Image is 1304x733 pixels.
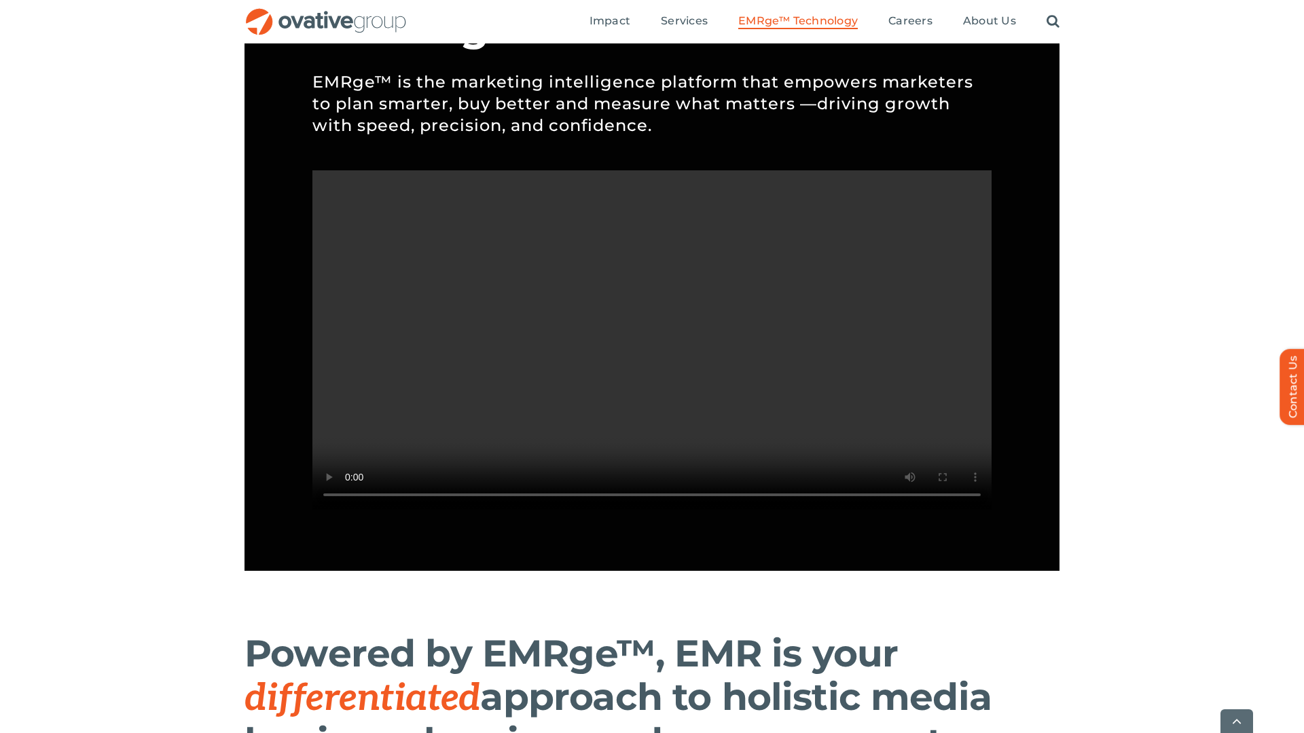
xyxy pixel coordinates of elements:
video: Sorry, your browser doesn't support embedded videos. [312,170,992,510]
a: Search [1047,14,1059,29]
a: About Us [963,14,1016,29]
p: EMRge™ is the marketing intelligence platform that empowers marketers to plan smarter, buy better... [312,51,992,157]
a: OG_Full_horizontal_RGB [244,7,407,20]
span: EMRge™ Technology [738,14,858,28]
span: Careers [888,14,932,28]
span: differentiated [244,676,480,721]
a: Careers [888,14,932,29]
a: Impact [590,14,630,29]
span: Impact [590,14,630,28]
a: Services [661,14,708,29]
span: About Us [963,14,1016,28]
span: Services [661,14,708,28]
a: EMRge™ Technology [738,14,858,29]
